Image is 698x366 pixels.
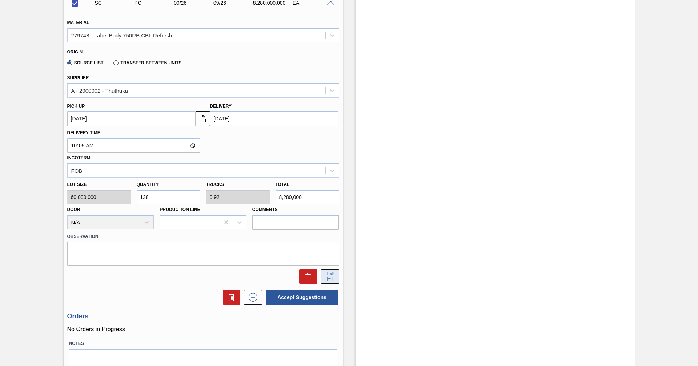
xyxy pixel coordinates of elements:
label: Total [276,182,290,187]
label: Door [67,207,80,212]
label: Quantity [137,182,159,187]
div: New suggestion [240,290,262,305]
label: Origin [67,49,83,55]
div: Delete Suggestions [219,290,240,305]
div: 279748 - Label Body 750RB CBL Refresh [71,32,172,38]
div: A - 2000002 - Thuthuka [71,87,128,94]
label: Delivery Time [67,128,200,138]
button: locked [196,111,210,126]
label: Production Line [160,207,200,212]
label: Notes [69,338,337,349]
p: No Orders in Progress [67,326,339,333]
label: Lot size [67,179,131,190]
input: mm/dd/yyyy [210,111,338,126]
label: Material [67,20,89,25]
label: Supplier [67,75,89,80]
div: Delete Suggestion [296,269,317,284]
div: FOB [71,167,83,174]
label: Transfer between Units [113,60,181,65]
label: Pick up [67,104,85,109]
button: Accept Suggestions [266,290,338,305]
img: locked [198,114,207,123]
div: Accept Suggestions [262,289,339,305]
label: Source List [67,60,104,65]
label: Observation [67,231,339,242]
label: Incoterm [67,155,91,160]
label: Trucks [206,182,224,187]
input: mm/dd/yyyy [67,111,196,126]
h3: Orders [67,313,339,320]
label: Delivery [210,104,232,109]
label: Comments [252,204,339,215]
div: Save Suggestion [317,269,339,284]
